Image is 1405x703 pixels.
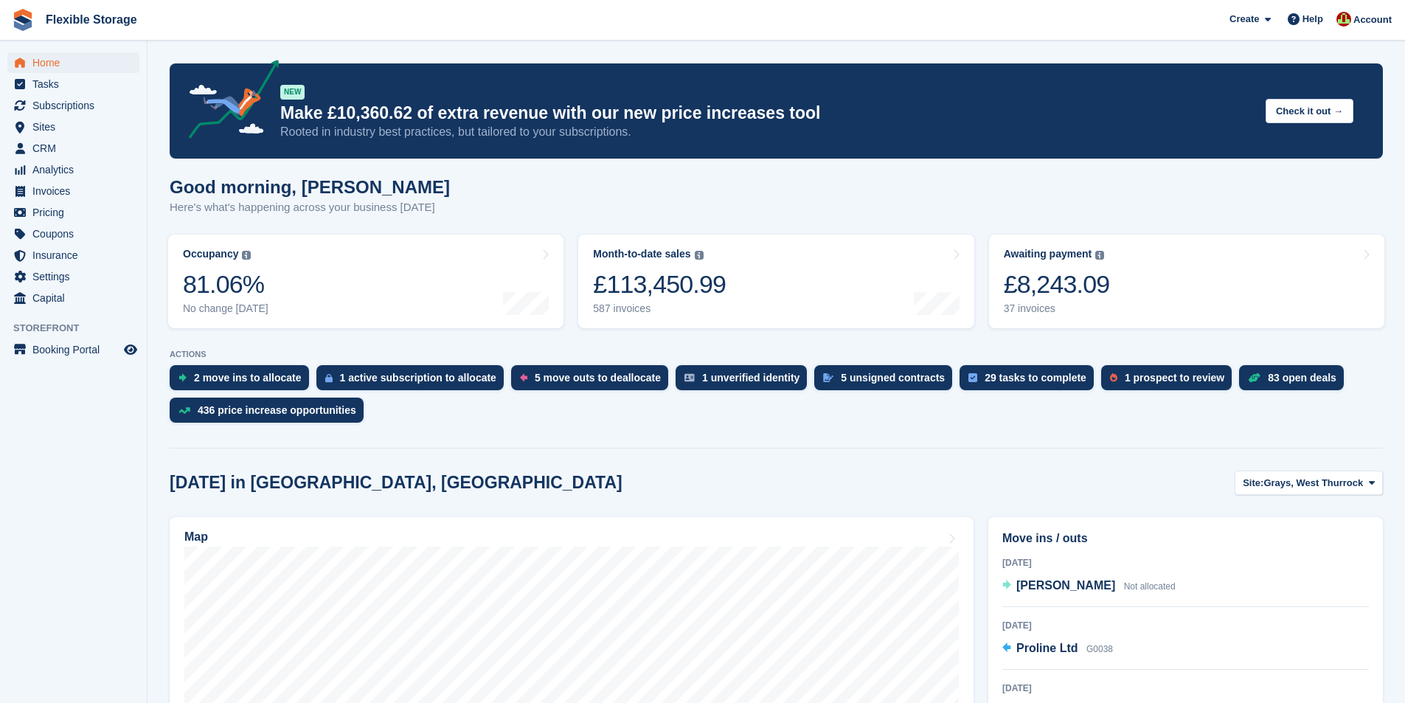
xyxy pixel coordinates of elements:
[170,350,1383,359] p: ACTIONS
[183,269,268,299] div: 81.06%
[1002,556,1369,569] div: [DATE]
[32,245,121,266] span: Insurance
[7,74,139,94] a: menu
[1101,365,1239,398] a: 1 prospect to review
[1248,373,1260,383] img: deal-1b604bf984904fb50ccaf53a9ad4b4a5d6e5aea283cecdc64d6e3604feb123c2.svg
[1125,372,1224,384] div: 1 prospect to review
[823,373,833,382] img: contract_signature_icon-13c848040528278c33f63329250d36e43548de30e8caae1d1a13099fd9432cc5.svg
[1002,640,1113,659] a: Proline Ltd G0038
[593,269,726,299] div: £113,450.99
[7,52,139,73] a: menu
[1004,269,1110,299] div: £8,243.09
[183,302,268,315] div: No change [DATE]
[841,372,945,384] div: 5 unsigned contracts
[593,248,690,260] div: Month-to-date sales
[183,248,238,260] div: Occupancy
[1353,13,1392,27] span: Account
[7,266,139,287] a: menu
[1002,682,1369,695] div: [DATE]
[32,288,121,308] span: Capital
[7,159,139,180] a: menu
[280,103,1254,124] p: Make £10,360.62 of extra revenue with our new price increases tool
[32,339,121,360] span: Booking Portal
[593,302,726,315] div: 587 invoices
[316,365,511,398] a: 1 active subscription to allocate
[32,117,121,137] span: Sites
[1016,579,1115,592] span: [PERSON_NAME]
[170,473,622,493] h2: [DATE] in [GEOGRAPHIC_DATA], [GEOGRAPHIC_DATA]
[32,52,121,73] span: Home
[1243,476,1263,491] span: Site:
[170,199,450,216] p: Here's what's happening across your business [DATE]
[814,365,960,398] a: 5 unsigned contracts
[985,372,1086,384] div: 29 tasks to complete
[178,407,190,414] img: price_increase_opportunities-93ffe204e8149a01c8c9dc8f82e8f89637d9d84a8eef4429ea346261dce0b2c0.svg
[32,159,121,180] span: Analytics
[1016,642,1078,654] span: Proline Ltd
[170,398,371,430] a: 436 price increase opportunities
[12,9,34,31] img: stora-icon-8386f47178a22dfd0bd8f6a31ec36ba5ce8667c1dd55bd0f319d3a0aa187defe.svg
[1336,12,1351,27] img: David Jones
[32,138,121,159] span: CRM
[1302,12,1323,27] span: Help
[1266,99,1353,123] button: Check it out →
[32,74,121,94] span: Tasks
[242,251,251,260] img: icon-info-grey-7440780725fd019a000dd9b08b2336e03edf1995a4989e88bcd33f0948082b44.svg
[968,373,977,382] img: task-75834270c22a3079a89374b754ae025e5fb1db73e45f91037f5363f120a921f8.svg
[280,85,305,100] div: NEW
[702,372,799,384] div: 1 unverified identity
[7,95,139,116] a: menu
[1263,476,1363,491] span: Grays, West Thurrock
[1124,581,1176,592] span: Not allocated
[7,117,139,137] a: menu
[340,372,496,384] div: 1 active subscription to allocate
[32,224,121,244] span: Coupons
[32,266,121,287] span: Settings
[178,373,187,382] img: move_ins_to_allocate_icon-fdf77a2bb77ea45bf5b3d319d69a93e2d87916cf1d5bf7949dd705db3b84f3ca.svg
[325,373,333,383] img: active_subscription_to_allocate_icon-d502201f5373d7db506a760aba3b589e785aa758c864c3986d89f69b8ff3...
[511,365,676,398] a: 5 move outs to deallocate
[32,95,121,116] span: Subscriptions
[1002,619,1369,632] div: [DATE]
[1095,251,1104,260] img: icon-info-grey-7440780725fd019a000dd9b08b2336e03edf1995a4989e88bcd33f0948082b44.svg
[280,124,1254,140] p: Rooted in industry best practices, but tailored to your subscriptions.
[1229,12,1259,27] span: Create
[578,235,974,328] a: Month-to-date sales £113,450.99 587 invoices
[1004,248,1092,260] div: Awaiting payment
[1002,530,1369,547] h2: Move ins / outs
[7,224,139,244] a: menu
[7,245,139,266] a: menu
[1268,372,1336,384] div: 83 open deals
[7,288,139,308] a: menu
[13,321,147,336] span: Storefront
[198,404,356,416] div: 436 price increase opportunities
[40,7,143,32] a: Flexible Storage
[695,251,704,260] img: icon-info-grey-7440780725fd019a000dd9b08b2336e03edf1995a4989e88bcd33f0948082b44.svg
[168,235,563,328] a: Occupancy 81.06% No change [DATE]
[7,181,139,201] a: menu
[184,530,208,544] h2: Map
[32,202,121,223] span: Pricing
[170,177,450,197] h1: Good morning, [PERSON_NAME]
[170,365,316,398] a: 2 move ins to allocate
[176,60,280,144] img: price-adjustments-announcement-icon-8257ccfd72463d97f412b2fc003d46551f7dbcb40ab6d574587a9cd5c0d94...
[1110,373,1117,382] img: prospect-51fa495bee0391a8d652442698ab0144808aea92771e9ea1ae160a38d050c398.svg
[7,202,139,223] a: menu
[7,339,139,360] a: menu
[32,181,121,201] span: Invoices
[1239,365,1351,398] a: 83 open deals
[7,138,139,159] a: menu
[194,372,302,384] div: 2 move ins to allocate
[676,365,814,398] a: 1 unverified identity
[1086,644,1113,654] span: G0038
[1235,471,1383,495] button: Site: Grays, West Thurrock
[684,373,695,382] img: verify_identity-adf6edd0f0f0b5bbfe63781bf79b02c33cf7c696d77639b501bdc392416b5a36.svg
[960,365,1101,398] a: 29 tasks to complete
[520,373,527,382] img: move_outs_to_deallocate_icon-f764333ba52eb49d3ac5e1228854f67142a1ed5810a6f6cc68b1a99e826820c5.svg
[535,372,661,384] div: 5 move outs to deallocate
[1002,577,1176,596] a: [PERSON_NAME] Not allocated
[989,235,1384,328] a: Awaiting payment £8,243.09 37 invoices
[1004,302,1110,315] div: 37 invoices
[122,341,139,359] a: Preview store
